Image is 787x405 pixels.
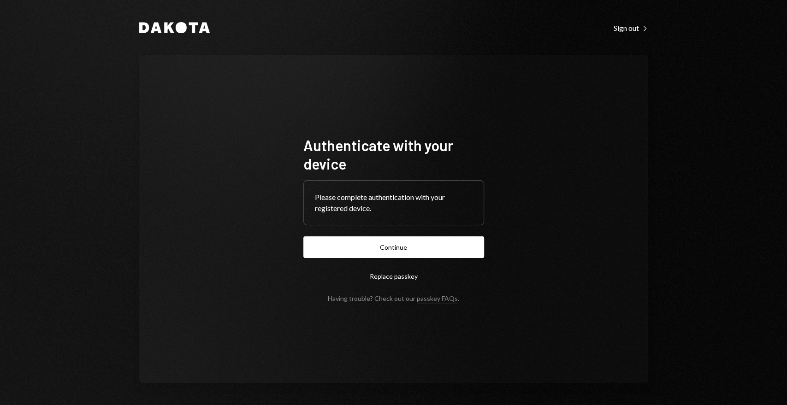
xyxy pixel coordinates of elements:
[614,23,648,33] a: Sign out
[315,192,473,214] div: Please complete authentication with your registered device.
[614,23,648,33] div: Sign out
[303,236,484,258] button: Continue
[303,136,484,173] h1: Authenticate with your device
[303,265,484,287] button: Replace passkey
[328,294,459,302] div: Having trouble? Check out our .
[417,294,458,303] a: passkey FAQs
